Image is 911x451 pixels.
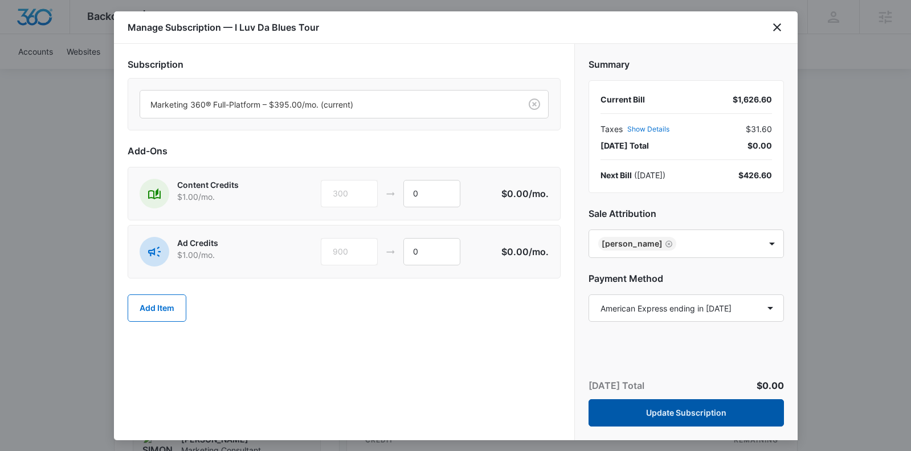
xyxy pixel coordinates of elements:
[495,187,549,200] p: $0.00
[600,169,665,181] div: ( [DATE] )
[738,169,772,181] div: $426.60
[589,272,784,285] h2: Payment Method
[150,99,153,110] input: Subscription
[663,240,673,248] div: Remove Matt Malone
[529,246,549,257] span: /mo.
[600,170,632,180] span: Next Bill
[600,140,649,151] span: [DATE] Total
[589,399,784,427] button: Update Subscription
[757,380,784,391] span: $0.00
[746,123,772,135] span: $31.60
[495,245,549,259] p: $0.00
[589,207,784,220] h2: Sale Attribution
[602,240,663,248] div: [PERSON_NAME]
[600,123,623,135] span: Taxes
[128,144,561,158] h2: Add-Ons
[177,179,277,191] p: Content Credits
[589,58,784,71] h2: Summary
[128,294,186,322] button: Add Item
[589,379,644,392] p: [DATE] Total
[747,140,772,151] span: $0.00
[600,95,645,104] span: Current Bill
[177,249,277,261] p: $1.00 /mo.
[733,93,772,105] div: $1,626.60
[403,180,460,207] input: 1
[770,20,784,34] button: close
[525,95,544,113] button: Clear
[403,238,460,265] input: 1
[529,188,549,199] span: /mo.
[177,237,277,249] p: Ad Credits
[128,58,561,71] h2: Subscription
[128,20,319,34] h1: Manage Subscription — I Luv Da Blues Tour
[627,126,669,133] button: Show Details
[177,191,277,203] p: $1.00 /mo.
